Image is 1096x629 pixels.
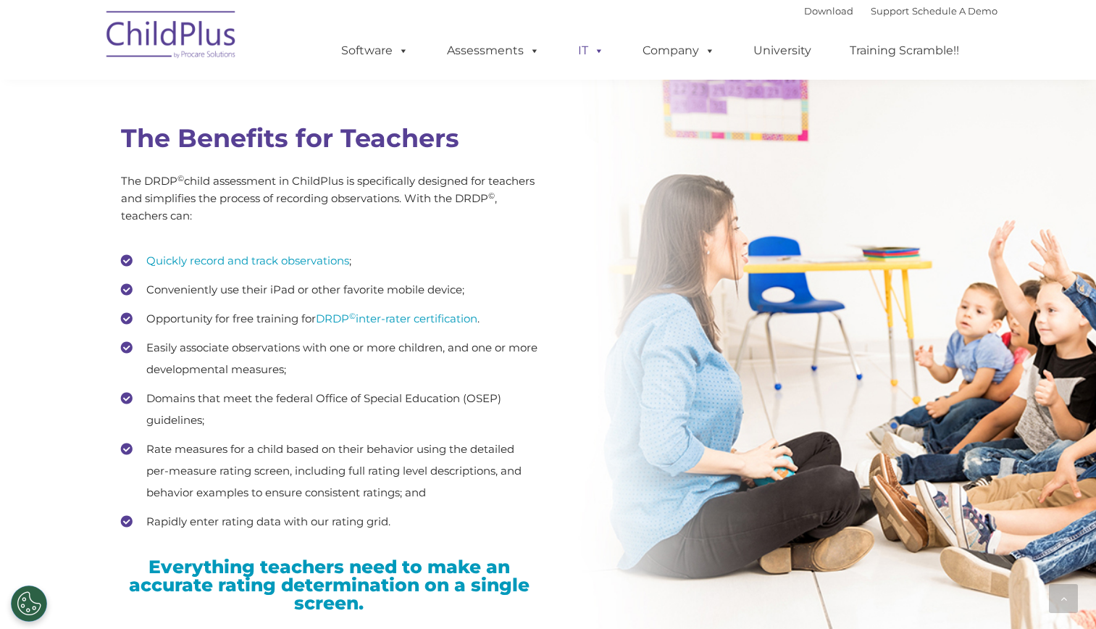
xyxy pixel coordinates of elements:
a: Assessments [432,36,554,65]
font: | [804,5,997,17]
span: Everything teachers need to make an accurate rating determination on a single screen. [129,556,530,614]
li: ; [121,250,537,272]
a: Download [804,5,853,17]
a: Company [628,36,729,65]
li: Rate measures for a child based on their behavior using the detailed per-measure rating screen, i... [121,438,537,504]
a: Software [327,36,423,65]
p: The DRDP child assessment in ChildPlus is specifically designed for teachers and simplifies the p... [121,172,537,225]
a: Support [871,5,909,17]
li: Domains that meet the federal Office of Special Education (OSEP) guidelines; [121,388,537,431]
a: Schedule A Demo [912,5,997,17]
sup: © [349,311,356,321]
button: Cookies Settings [11,586,47,622]
a: IT [564,36,619,65]
sup: © [488,191,495,201]
li: Conveniently use their iPad or other favorite mobile device; [121,279,537,301]
a: DRDP©inter-rater certification [316,312,477,325]
li: Opportunity for free training for . [121,308,537,330]
strong: The Benefits for Teachers [121,122,459,154]
a: University [739,36,826,65]
a: Training Scramble!! [835,36,974,65]
img: ChildPlus by Procare Solutions [99,1,244,73]
sup: © [177,173,184,183]
li: Rapidly enter rating data with our rating grid. [121,511,537,533]
a: Quickly record and track observations [146,254,349,267]
li: Easily associate observations with one or more children, and one or more developmental measures; [121,337,537,380]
